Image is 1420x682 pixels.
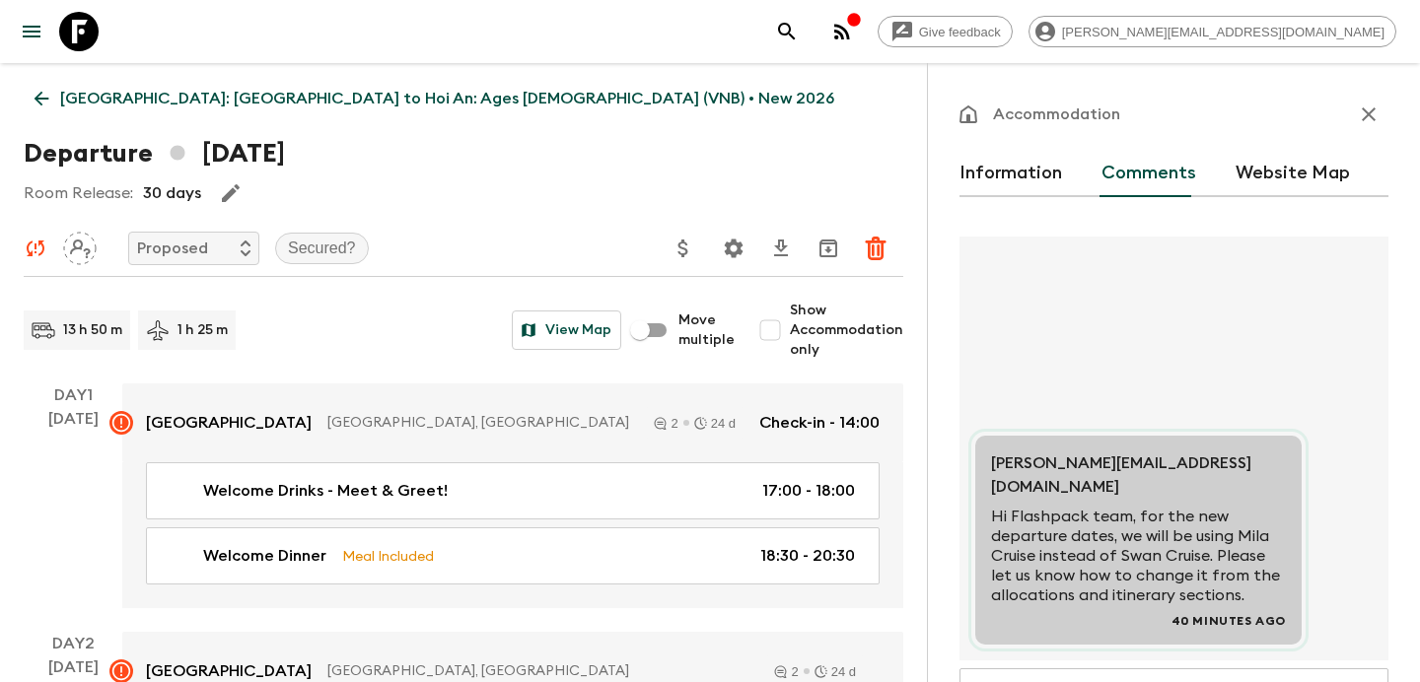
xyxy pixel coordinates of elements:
[342,545,434,567] p: Meal Included
[993,102,1120,126] p: Accommodation
[512,310,621,350] button: View Map
[1171,613,1286,629] span: 40 minutes ago
[24,383,122,407] p: Day 1
[991,507,1286,605] p: Hi Flashpack team, for the new departure dates, we will be using Mila Cruise instead of Swan Crui...
[856,229,895,268] button: Delete
[275,233,369,264] div: Secured?
[761,229,801,268] button: Download CSV
[327,413,630,433] p: [GEOGRAPHIC_DATA], [GEOGRAPHIC_DATA]
[759,411,880,435] p: Check-in - 14:00
[48,407,99,608] div: [DATE]
[991,451,1286,499] p: [PERSON_NAME][EMAIL_ADDRESS][DOMAIN_NAME]
[1101,150,1196,197] button: Comments
[1051,25,1395,39] span: [PERSON_NAME][EMAIL_ADDRESS][DOMAIN_NAME]
[809,229,848,268] button: Archive (Completed, Cancelled or Unsynced Departures only)
[694,417,736,430] div: 24 d
[143,181,201,205] p: 30 days
[790,301,903,360] span: Show Accommodation only
[177,320,228,340] p: 1 h 25 m
[1236,150,1350,197] button: Website Map
[288,237,356,260] p: Secured?
[815,665,856,678] div: 24 d
[774,665,798,678] div: 2
[24,632,122,655] p: Day 2
[664,229,703,268] button: Update Price, Early Bird Discount and Costs
[760,544,855,568] p: 18:30 - 20:30
[146,411,312,435] p: [GEOGRAPHIC_DATA]
[24,237,47,260] svg: Unable to sync - Check prices and secured
[762,479,855,503] p: 17:00 - 18:00
[908,25,1012,39] span: Give feedback
[678,310,735,350] span: Move multiple
[714,229,753,268] button: Settings
[146,527,880,584] a: Welcome DinnerMeal Included18:30 - 20:30
[137,237,208,260] p: Proposed
[1029,16,1396,47] div: [PERSON_NAME][EMAIL_ADDRESS][DOMAIN_NAME]
[60,87,834,110] p: [GEOGRAPHIC_DATA]: [GEOGRAPHIC_DATA] to Hoi An: Ages [DEMOGRAPHIC_DATA] (VNB) • New 2026
[959,150,1062,197] button: Information
[24,181,133,205] p: Room Release:
[767,12,807,51] button: search adventures
[327,661,750,681] p: [GEOGRAPHIC_DATA], [GEOGRAPHIC_DATA]
[24,79,845,118] a: [GEOGRAPHIC_DATA]: [GEOGRAPHIC_DATA] to Hoi An: Ages [DEMOGRAPHIC_DATA] (VNB) • New 2026
[12,12,51,51] button: menu
[63,320,122,340] p: 13 h 50 m
[203,479,448,503] p: Welcome Drinks - Meet & Greet!
[63,238,97,253] span: Assign pack leader
[203,544,326,568] p: Welcome Dinner
[24,134,285,173] h1: Departure [DATE]
[122,383,903,462] a: [GEOGRAPHIC_DATA][GEOGRAPHIC_DATA], [GEOGRAPHIC_DATA]224 dCheck-in - 14:00
[146,462,880,519] a: Welcome Drinks - Meet & Greet!17:00 - 18:00
[878,16,1013,47] a: Give feedback
[654,417,677,430] div: 2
